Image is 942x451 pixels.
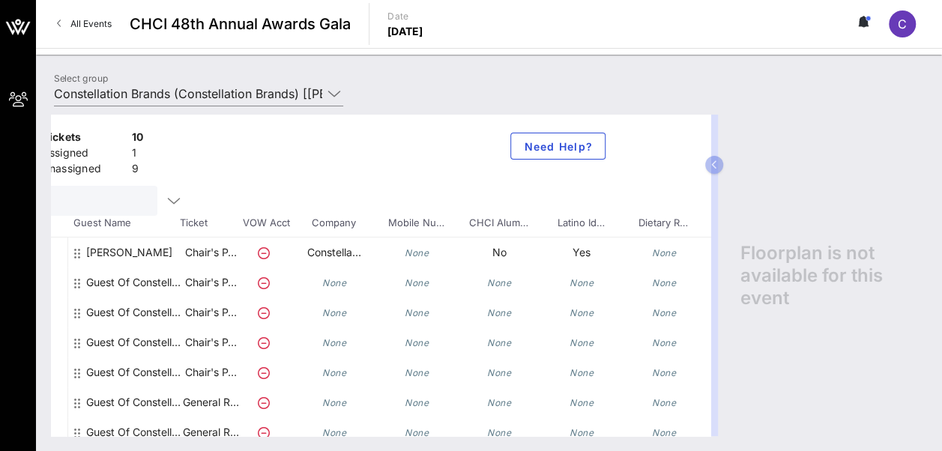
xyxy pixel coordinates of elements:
i: None [322,277,346,288]
i: None [652,307,676,318]
i: None [487,397,511,408]
span: CHCI Alum… [457,216,540,231]
span: C [898,16,907,31]
span: Mobile Nu… [375,216,457,231]
div: Total Unassigned [13,161,126,180]
div: Guest Of Constellation Brands [86,267,181,297]
i: None [570,427,594,438]
div: Guest Of Constellation Brands [86,387,181,417]
p: Chair's P… [181,297,241,327]
i: None [405,277,429,288]
p: Constella… [293,237,375,267]
i: None [322,337,346,348]
p: Date [387,9,423,24]
p: Chair's P… [181,327,241,357]
i: None [405,397,429,408]
i: None [652,277,676,288]
i: None [570,277,594,288]
i: None [487,367,511,378]
div: Total Assigned [13,145,126,164]
p: Yes [540,237,623,267]
p: General R… [181,417,241,447]
div: 1 [132,145,144,164]
i: None [322,397,346,408]
p: No [458,237,540,267]
div: 9 [132,161,144,180]
span: Dietary R… [622,216,704,231]
i: None [487,427,511,438]
i: None [322,307,346,318]
p: Chair's P… [181,267,241,297]
button: Need Help? [510,133,606,160]
span: Company [292,216,375,231]
i: None [405,427,429,438]
p: General R… [181,387,241,417]
i: None [487,337,511,348]
i: None [652,397,676,408]
div: 10 [132,130,144,148]
span: CHCI 48th Annual Awards Gala [130,13,351,35]
p: Chair's P… [181,357,241,387]
span: Need Help? [523,140,593,153]
i: None [570,337,594,348]
i: None [570,397,594,408]
i: None [405,337,429,348]
div: Guest Of Constellation Brands [86,327,181,357]
span: Sponsor [704,216,787,231]
div: Guest Of Constellation Brands [86,357,181,387]
div: Guest Of Constellation Brands [86,297,181,327]
span: Floorplan is not available for this event [740,242,927,309]
i: None [405,307,429,318]
i: None [405,247,429,258]
div: Edgar Guillaumin [86,237,172,279]
span: All Events [70,18,112,29]
span: Ticket [180,216,240,231]
i: None [487,277,511,288]
span: Latino Id… [540,216,622,231]
span: VOW Acct [240,216,292,231]
i: None [652,337,676,348]
i: None [652,247,676,258]
p: Chair's P… [181,237,241,267]
p: [DATE] [387,24,423,39]
i: None [570,367,594,378]
div: Total Tickets [13,130,126,148]
a: All Events [48,12,121,36]
i: None [322,427,346,438]
div: Guest Of Constellation Brands [86,417,181,447]
i: None [322,367,346,378]
i: None [652,427,676,438]
div: C [889,10,916,37]
label: Select group [54,73,108,84]
span: Guest Name [67,216,180,231]
i: None [652,367,676,378]
i: None [405,367,429,378]
i: None [487,307,511,318]
i: None [570,307,594,318]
